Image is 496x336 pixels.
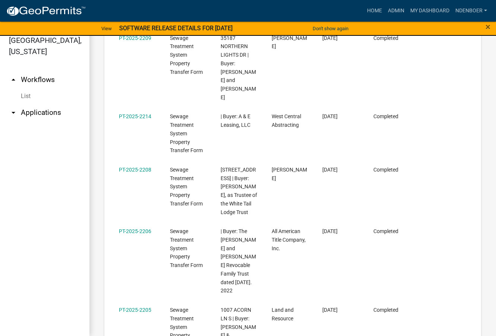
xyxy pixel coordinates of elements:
button: Close [486,22,490,31]
a: View [98,22,115,35]
span: | Buyer: A & E Leasing, LLC [221,113,250,128]
a: PT-2025-2209 [119,35,151,41]
span: Completed [373,307,398,313]
i: arrow_drop_down [9,108,18,117]
a: Admin [385,4,407,18]
span: Completed [373,167,398,173]
span: Completed [373,35,398,41]
span: Kirt Wilde [272,35,307,50]
a: My Dashboard [407,4,452,18]
span: Sewage Treatment System Property Transfer Form [170,113,203,153]
span: 08/26/2025 [322,113,338,119]
span: Completed [373,113,398,119]
span: 08/26/2025 [322,167,338,173]
span: Land and Resource [272,307,294,321]
span: West Central Abstracting [272,113,301,128]
a: ndenboer [452,4,490,18]
a: PT-2025-2206 [119,228,151,234]
span: Sewage Treatment System Property Transfer Form [170,228,203,268]
span: × [486,22,490,32]
span: All American Title Company, Inc. [272,228,306,251]
span: Sewage Treatment System Property Transfer Form [170,35,203,75]
span: Jill Wagner [272,167,307,181]
i: arrow_drop_up [9,75,18,84]
span: | Buyer: The John and Marlee Grady Revocable Family Trust dated September 16. 2022 [221,228,256,293]
a: PT-2025-2208 [119,167,151,173]
span: 18400 CO HWY 42 | Buyer: Matthew Allen, as Trustee of the White Tail Lodge Trust [221,167,257,215]
a: PT-2025-2205 [119,307,151,313]
a: Home [364,4,385,18]
button: Don't show again [310,22,351,35]
span: 08/26/2025 [322,35,338,41]
span: Sewage Treatment System Property Transfer Form [170,167,203,207]
a: PT-2025-2214 [119,113,151,119]
span: 08/26/2025 [322,228,338,234]
span: Completed [373,228,398,234]
span: 08/26/2025 [322,307,338,313]
strong: SOFTWARE RELEASE DETAILS FOR [DATE] [119,25,233,32]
